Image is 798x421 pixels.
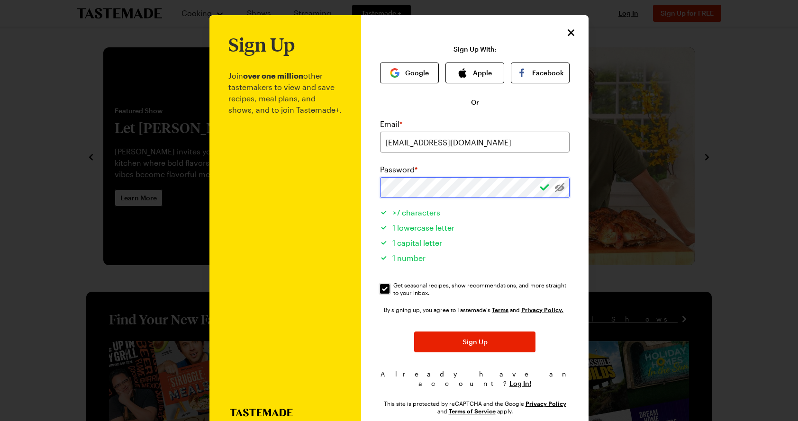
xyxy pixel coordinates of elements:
[380,164,417,175] label: Password
[393,281,571,296] span: Get seasonal recipes, show recommendations, and more straight to your inbox.
[526,399,566,407] a: Google Privacy Policy
[380,63,439,83] button: Google
[392,238,442,247] span: 1 capital letter
[511,63,570,83] button: Facebook
[392,253,426,262] span: 1 number
[414,331,535,352] button: Sign Up
[380,118,402,130] label: Email
[392,223,454,232] span: 1 lowercase letter
[462,337,488,347] span: Sign Up
[228,34,295,55] h1: Sign Up
[384,305,566,314] div: By signing up, you agree to Tastemade's and
[449,407,496,415] a: Google Terms of Service
[565,27,577,39] button: Close
[492,305,508,314] a: Tastemade Terms of Service
[381,370,570,387] span: Already have an account?
[380,284,390,294] input: Get seasonal recipes, show recommendations, and more straight to your inbox.
[392,208,440,217] span: >7 characters
[380,400,570,415] div: This site is protected by reCAPTCHA and the Google and apply.
[243,71,303,80] b: over one million
[521,305,563,314] a: Tastemade Privacy Policy
[228,55,342,409] p: Join other tastemakers to view and save recipes, meal plans, and shows, and to join Tastemade+.
[471,98,479,107] span: Or
[445,63,504,83] button: Apple
[509,379,531,388] button: Log In!
[453,45,497,53] p: Sign Up With:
